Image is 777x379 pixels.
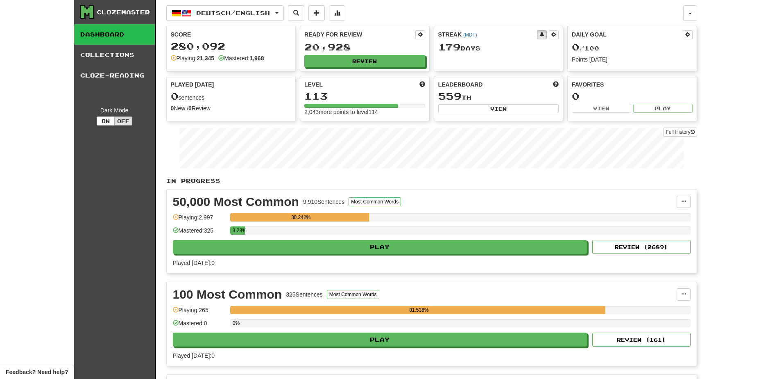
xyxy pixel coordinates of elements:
[171,80,214,89] span: Played [DATE]
[419,80,425,89] span: Score more points to level up
[304,30,415,39] div: Ready for Review
[572,104,631,113] button: View
[304,80,323,89] span: Level
[288,5,304,21] button: Search sentences
[196,9,270,16] span: Deutsch / English
[171,105,174,112] strong: 0
[173,352,215,359] span: Played [DATE]: 0
[74,24,155,45] a: Dashboard
[572,45,599,52] span: / 100
[438,91,559,102] div: th
[592,240,691,254] button: Review (2689)
[592,333,691,347] button: Review (161)
[171,30,292,39] div: Score
[438,41,461,53] span: 179
[97,8,150,16] div: Clozemaster
[329,5,345,21] button: More stats
[572,41,580,53] span: 0
[327,290,379,299] button: Most Common Words
[171,104,292,112] div: New / Review
[197,55,214,62] strong: 21,345
[74,65,155,86] a: Cloze-Reading
[171,90,179,102] span: 0
[438,30,537,39] div: Streak
[553,80,559,89] span: This week in points, UTC
[171,54,215,62] div: Playing:
[572,30,683,39] div: Daily Goal
[308,5,325,21] button: Add sentence to collection
[171,41,292,51] div: 280,092
[173,213,226,227] div: Playing: 2,997
[218,54,264,62] div: Mastered:
[80,106,149,114] div: Dark Mode
[438,104,559,113] button: View
[173,260,215,266] span: Played [DATE]: 0
[572,80,693,89] div: Favorites
[438,90,462,102] span: 559
[463,32,477,38] a: (MDT)
[166,5,284,21] button: Deutsch/English
[74,45,155,65] a: Collections
[114,116,132,126] button: Off
[349,197,401,206] button: Most Common Words
[173,333,587,347] button: Play
[173,319,226,333] div: Mastered: 0
[304,108,425,116] div: 2,043 more points to level 114
[572,55,693,64] div: Points [DATE]
[304,42,425,52] div: 20,928
[438,80,483,89] span: Leaderboard
[572,91,693,101] div: 0
[166,177,697,185] p: In Progress
[173,288,282,301] div: 100 Most Common
[663,128,697,137] a: Full History
[233,213,369,221] div: 30.242%
[233,306,605,314] div: 81.538%
[303,198,344,206] div: 9,910 Sentences
[233,226,245,235] div: 3.28%
[188,105,192,112] strong: 0
[633,104,693,113] button: Play
[173,196,299,208] div: 50,000 Most Common
[173,226,226,240] div: Mastered: 325
[6,368,68,376] span: Open feedback widget
[171,91,292,102] div: sentences
[173,306,226,320] div: Playing: 265
[97,116,115,126] button: On
[438,42,559,53] div: Day s
[304,91,425,101] div: 113
[173,240,587,254] button: Play
[304,55,425,67] button: Review
[286,290,323,299] div: 325 Sentences
[249,55,264,62] strong: 1,968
